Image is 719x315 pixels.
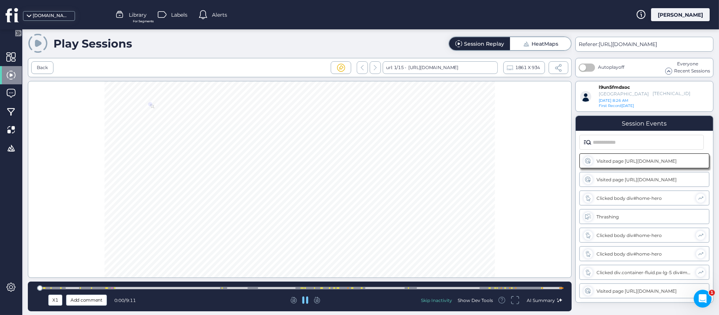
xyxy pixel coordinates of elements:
[599,84,635,91] div: l9un5fmdxoc
[53,37,132,51] div: Play Sessions
[171,11,187,19] span: Labels
[622,120,667,127] div: Session Events
[709,290,715,296] span: 1
[15,101,124,109] div: We will reply as soon as we can
[129,11,147,19] span: Library
[7,87,141,116] div: Send us a messageWe will reply as soon as we can
[15,126,60,134] span: Search for help
[71,296,102,304] span: Add comment
[651,8,710,21] div: [PERSON_NAME]
[597,288,693,294] div: Visited page [URL][DOMAIN_NAME]
[99,232,148,262] button: Help
[653,91,682,97] div: [TECHNICAL_ID]
[597,233,692,238] div: Clicked body div#home-hero
[128,12,141,25] div: Close
[597,214,693,220] div: Thrashing
[598,64,624,70] span: Autoplay
[421,297,452,303] div: Skip Inactivity
[11,176,138,197] div: Enhancing Session Insights With Custom Events
[15,157,124,173] div: Unleashing Session Control Using Custom Attributes
[15,179,124,194] div: Enhancing Session Insights With Custom Events
[37,64,48,71] div: Back
[599,103,639,108] div: [DATE]
[527,298,555,303] span: AI Summary
[15,94,124,101] div: Send us a message
[15,14,27,26] img: logo
[133,19,154,24] span: For Segments
[15,53,134,65] p: Hi Roman 👋
[458,297,493,303] div: Show Dev Tools
[212,11,227,19] span: Alerts
[11,140,138,154] div: Welcome to FullSession
[15,65,134,78] p: How can we help?
[406,61,458,74] div: [URL][DOMAIN_NAME]
[11,123,138,137] button: Search for help
[532,41,558,46] div: HeatMaps
[16,250,33,256] span: Home
[62,250,87,256] span: Messages
[599,91,649,97] div: [GEOGRAPHIC_DATA]
[599,41,657,48] span: [URL][DOMAIN_NAME]
[101,12,116,27] img: Profile image for Hamed
[694,290,712,308] iframe: Intercom live chat
[579,41,599,48] span: Referer:
[597,251,692,257] div: Clicked body div#home-hero
[597,158,693,164] div: Visited page [URL][DOMAIN_NAME]
[515,64,540,72] span: 1861 X 934
[674,68,710,75] span: Recent Sessions
[15,143,124,151] div: Welcome to FullSession
[599,103,621,108] span: First Record
[49,232,99,262] button: Messages
[11,197,138,211] div: FS.identify - Identifying users
[33,12,70,19] div: [DOMAIN_NAME]
[665,61,710,68] div: Everyone
[597,177,693,182] div: Visited page [URL][DOMAIN_NAME]
[15,200,124,208] div: FS.identify - Identifying users
[383,61,498,74] div: url: 1/15 -
[11,154,138,176] div: Unleashing Session Control Using Custom Attributes
[599,98,657,103] div: [DATE] 8:26 AM
[618,64,624,70] span: off
[597,270,692,275] div: Clicked div.container-fluid.px-lg-5 div#main-navbar-content.collapse.navbar-collapse ul#menu-new-...
[126,298,136,303] span: 9:11
[464,41,504,46] div: Session Replay
[597,195,692,201] div: Clicked body div#home-hero
[50,296,61,304] div: X1
[118,250,130,256] span: Help
[114,298,140,303] div: /
[114,298,124,303] span: 0:00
